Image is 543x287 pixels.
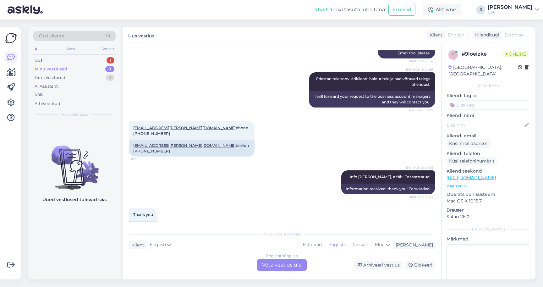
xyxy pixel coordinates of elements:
[133,143,236,148] a: [EMAIL_ADDRESS][PERSON_NAME][DOMAIN_NAME]
[129,231,435,237] div: Valige keel ja vastake
[315,7,327,13] b: Uus!
[448,64,518,77] div: [GEOGRAPHIC_DATA], [GEOGRAPHIC_DATA]
[447,157,497,165] div: Küsi telefoninumbrit
[35,57,42,63] div: Uus
[257,259,307,271] div: Võta vestlus üle
[42,196,107,203] p: Uued vestlused tulevad siia.
[133,212,153,217] span: Thank you
[447,236,530,242] p: Märkmed
[503,51,529,58] span: Online
[309,91,435,108] div: I will forward your request to the business account managers and they will contact you.
[35,83,58,90] div: AI Assistent
[5,32,17,44] img: Askly Logo
[447,92,530,99] p: Kliendi tag'id
[447,191,530,198] p: Operatsioonisüsteem
[473,32,499,38] div: Klienditugi
[447,168,530,174] p: Klienditeekond
[348,240,371,250] div: Russian
[316,76,431,87] span: Edastan teie soovi ärikliendi halduritele ja nad võtavad teiega ühendust.
[447,226,530,232] div: [PERSON_NAME]
[299,240,325,250] div: Estonian
[315,6,386,14] div: Proovi tasuta juba täna:
[341,184,435,194] div: Information received, thank you! Forwarded.
[462,50,503,58] div: # 9loeizke
[35,75,65,81] div: Tiimi vestlused
[488,5,532,10] div: [PERSON_NAME]
[447,183,530,189] p: Vaata edasi ...
[447,100,530,110] input: Lisa tag
[375,242,385,247] span: Muu
[65,45,76,53] div: Web
[133,125,236,130] a: [EMAIL_ADDRESS][PERSON_NAME][DOMAIN_NAME]
[28,134,121,191] img: No chats
[427,32,442,38] div: Klient
[452,52,454,57] span: 9
[409,59,433,63] span: Nähtud ✓ 16:34
[106,75,114,81] div: 3
[423,4,461,15] div: Aktiivne
[33,45,41,53] div: All
[388,4,415,16] button: Emailid
[35,101,60,107] div: Arhiveeritud
[405,261,435,269] div: Blokeeri
[409,195,433,199] span: Nähtud ✓ 16:43
[131,157,154,162] span: 16:35
[447,150,530,157] p: Kliendi telefon
[129,221,157,232] div: Aitäh
[378,48,435,58] div: Email too, please.
[488,5,539,15] a: [PERSON_NAME]C&C
[447,83,530,89] div: Kliendi info
[393,242,433,248] div: [PERSON_NAME]
[107,57,114,63] div: 1
[447,213,530,220] p: Safari 26.0
[409,108,433,113] span: Nähtud ✓ 16:35
[129,140,255,157] div: telefon [PHONE_NUMBER]
[266,253,298,259] div: English to English
[39,33,64,39] span: Otsi kliente
[448,32,464,38] span: English
[505,32,524,38] span: Estonian
[406,67,433,72] span: [PERSON_NAME]
[128,31,154,39] label: Uus vestlus
[60,112,89,117] span: Minu vestlused
[100,45,116,53] div: Socials
[133,125,249,136] span: phone [PHONE_NUMBER]
[447,207,530,213] p: Brauser
[447,133,530,139] p: Kliendi email
[406,165,433,170] span: [PERSON_NAME]
[447,198,530,204] p: Mac OS X 10.15.7
[476,5,485,14] div: R
[325,240,348,250] div: English
[35,92,44,98] div: Kõik
[35,66,67,72] div: Minu vestlused
[488,10,532,15] div: C&C
[447,139,491,148] div: Küsi meiliaadressi
[129,242,144,248] div: Klient
[350,174,431,179] span: Info [PERSON_NAME], aitäh! Edastastatud.
[105,66,114,72] div: 0
[447,112,530,119] p: Kliendi nimi
[447,122,523,129] input: Lisa nimi
[150,241,166,248] span: English
[447,175,496,180] a: [URL][DOMAIN_NAME]
[354,261,402,269] div: Arhiveeri vestlus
